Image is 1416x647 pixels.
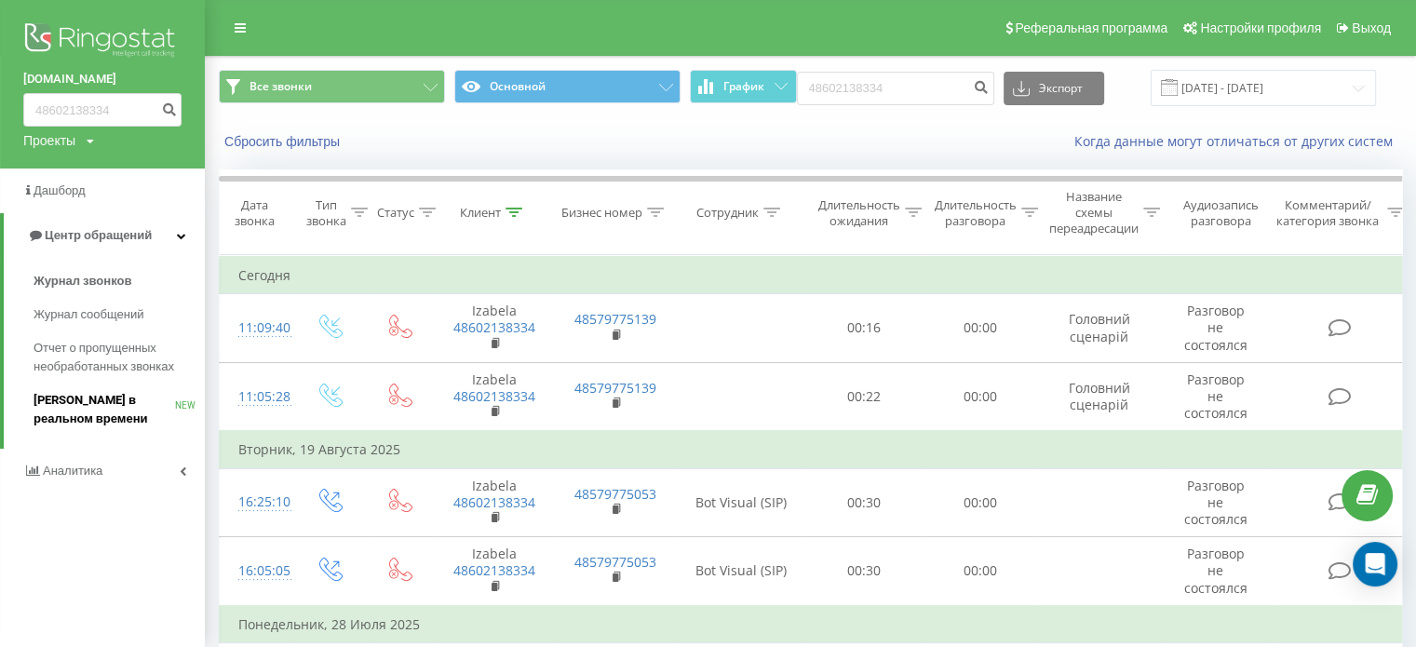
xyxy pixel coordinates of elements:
[1004,72,1104,105] button: Экспорт
[23,93,182,127] input: Поиск по номеру
[434,362,555,431] td: Izabela
[806,362,923,431] td: 00:22
[219,133,349,150] button: Сбросить фильтры
[923,537,1039,606] td: 00:00
[923,294,1039,363] td: 00:00
[1049,189,1139,236] div: Название схемы переадресации
[434,468,555,537] td: Izabela
[1074,132,1402,150] a: Когда данные могут отличаться от других систем
[1184,545,1247,596] span: Разговор не состоялся
[574,310,656,328] a: 48579775139
[818,197,900,229] div: Длительность ожидания
[923,362,1039,431] td: 00:00
[806,537,923,606] td: 00:30
[923,468,1039,537] td: 00:00
[34,298,205,331] a: Журнал сообщений
[220,606,1411,643] td: Понедельник, 28 Июля 2025
[34,391,175,428] span: [PERSON_NAME] в реальном времени
[1039,362,1160,431] td: Головний сценарій
[34,384,205,436] a: [PERSON_NAME] в реальном времениNEW
[34,305,143,324] span: Журнал сообщений
[220,431,1411,468] td: Вторник, 19 Августа 2025
[460,205,501,221] div: Клиент
[1176,197,1266,229] div: Аудиозапись разговора
[23,19,182,65] img: Ringostat logo
[453,561,535,579] a: 48602138334
[1184,302,1247,353] span: Разговор не состоялся
[806,468,923,537] td: 00:30
[377,205,414,221] div: Статус
[23,70,182,88] a: [DOMAIN_NAME]
[676,537,806,606] td: Bot Visual (SIP)
[1039,294,1160,363] td: Головний сценарій
[454,70,681,103] button: Основной
[238,484,276,520] div: 16:25:10
[806,294,923,363] td: 00:16
[23,131,75,150] div: Проекты
[561,205,642,221] div: Бизнес номер
[219,70,445,103] button: Все звонки
[696,205,759,221] div: Сотрудник
[434,294,555,363] td: Izabela
[723,80,764,93] span: График
[1274,197,1382,229] div: Комментарий/категория звонка
[4,213,205,258] a: Центр обращений
[690,70,797,103] button: График
[1184,477,1247,528] span: Разговор не состоялся
[306,197,346,229] div: Тип звонка
[34,183,86,197] span: Дашборд
[676,468,806,537] td: Bot Visual (SIP)
[935,197,1017,229] div: Длительность разговора
[797,72,994,105] input: Поиск по номеру
[220,257,1411,294] td: Сегодня
[238,553,276,589] div: 16:05:05
[453,493,535,511] a: 48602138334
[1200,20,1321,35] span: Настройки профиля
[34,264,205,298] a: Журнал звонков
[238,379,276,415] div: 11:05:28
[574,379,656,397] a: 48579775139
[453,387,535,405] a: 48602138334
[249,79,312,94] span: Все звонки
[1184,371,1247,422] span: Разговор не состоялся
[34,272,131,290] span: Журнал звонков
[34,339,196,376] span: Отчет о пропущенных необработанных звонках
[1352,20,1391,35] span: Выход
[1015,20,1167,35] span: Реферальная программа
[45,228,152,242] span: Центр обращений
[434,537,555,606] td: Izabela
[1353,542,1397,586] div: Open Intercom Messenger
[574,485,656,503] a: 48579775053
[574,553,656,571] a: 48579775053
[238,310,276,346] div: 11:09:40
[34,331,205,384] a: Отчет о пропущенных необработанных звонках
[43,464,102,478] span: Аналитика
[220,197,289,229] div: Дата звонка
[453,318,535,336] a: 48602138334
